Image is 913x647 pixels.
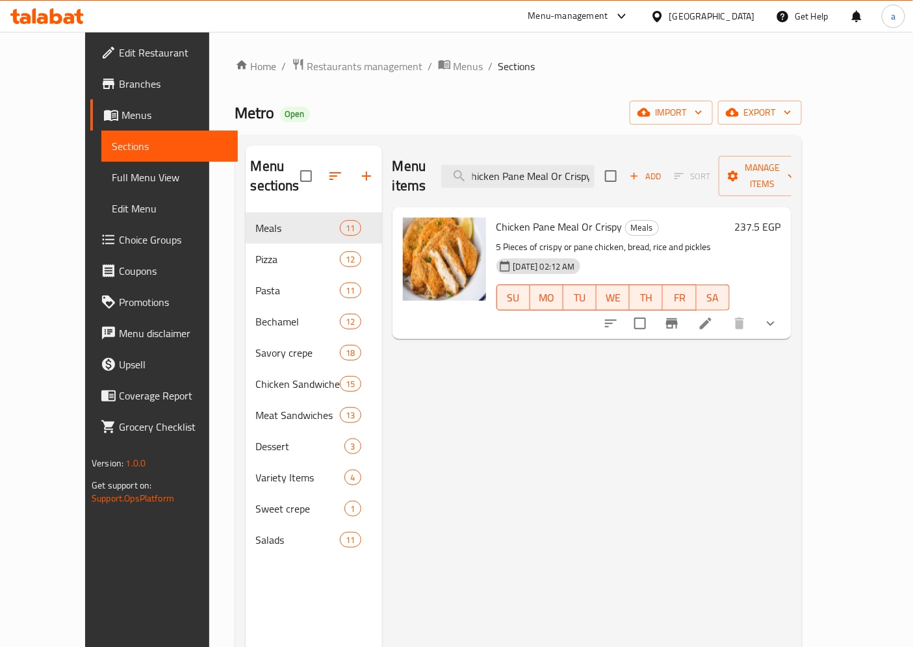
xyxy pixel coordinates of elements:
button: FR [663,285,696,311]
span: Add [628,169,663,184]
a: Restaurants management [292,58,423,75]
button: Add section [351,160,382,192]
span: Branches [119,76,227,92]
div: Pasta [256,283,341,298]
a: Branches [90,68,238,99]
span: 12 [341,316,360,328]
nav: breadcrumb [235,58,802,75]
span: import [640,105,702,121]
div: Meals11 [246,212,382,244]
div: items [340,407,361,423]
a: Sections [101,131,238,162]
span: WE [602,288,624,307]
span: Coupons [119,263,227,279]
span: Dessert [256,438,345,454]
div: items [344,470,361,485]
span: Promotions [119,294,227,310]
img: Chicken Pane Meal Or Crispy [403,218,486,301]
div: items [344,438,361,454]
span: Metro [235,98,275,127]
span: Add item [624,166,666,186]
button: TU [563,285,597,311]
div: Salads [256,532,341,548]
a: Menus [438,58,483,75]
span: Get support on: [92,477,151,494]
span: MO [535,288,558,307]
span: Upsell [119,357,227,372]
span: 1.0.0 [125,455,146,472]
span: 13 [341,409,360,422]
div: items [340,283,361,298]
div: Open [280,107,310,122]
div: Savory crepe18 [246,337,382,368]
span: Pizza [256,251,341,267]
span: Variety Items [256,470,345,485]
div: items [344,501,361,516]
span: Restaurants management [307,58,423,74]
span: Edit Restaurant [119,45,227,60]
span: Meals [256,220,341,236]
div: items [340,314,361,329]
span: Select section first [666,166,719,186]
div: Pizza12 [246,244,382,275]
span: Menus [454,58,483,74]
button: SA [697,285,730,311]
svg: Show Choices [763,316,778,331]
span: Sections [498,58,535,74]
div: Menu-management [528,8,608,24]
h6: 237.5 EGP [735,218,781,236]
span: 11 [341,285,360,297]
span: SU [502,288,525,307]
button: MO [530,285,563,311]
div: Savory crepe [256,345,341,361]
nav: Menu sections [246,207,382,561]
button: WE [597,285,630,311]
span: Choice Groups [119,232,227,247]
span: [DATE] 02:12 AM [508,260,580,273]
span: Edit Menu [112,201,227,216]
li: / [428,58,433,74]
div: items [340,220,361,236]
span: Sweet crepe [256,501,345,516]
span: 1 [345,503,360,515]
span: Full Menu View [112,170,227,185]
button: Manage items [719,156,806,196]
a: Choice Groups [90,224,238,255]
span: 18 [341,347,360,359]
span: Sort sections [320,160,351,192]
button: SU [496,285,530,311]
div: items [340,345,361,361]
div: [GEOGRAPHIC_DATA] [669,9,755,23]
li: / [489,58,493,74]
span: SA [702,288,725,307]
input: search [441,165,595,188]
a: Edit menu item [698,316,714,331]
span: TU [569,288,591,307]
div: Pasta11 [246,275,382,306]
a: Menu disclaimer [90,318,238,349]
div: Meals [625,220,659,236]
h2: Menu sections [251,157,300,196]
span: 4 [345,472,360,484]
div: items [340,251,361,267]
p: 5 Pieces of crispy or pane chicken, bread, rice and pickles [496,239,730,255]
span: Sections [112,138,227,154]
button: import [630,101,713,125]
span: Meals [626,220,658,235]
div: Dessert3 [246,431,382,462]
a: Home [235,58,277,74]
span: Menus [122,107,227,123]
a: Grocery Checklist [90,411,238,442]
span: 12 [341,253,360,266]
button: Branch-specific-item [656,308,688,339]
span: TH [635,288,658,307]
div: items [340,376,361,392]
span: a [891,9,895,23]
span: Chicken Sandwiches [256,376,341,392]
span: 15 [341,378,360,390]
a: Upsell [90,349,238,380]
